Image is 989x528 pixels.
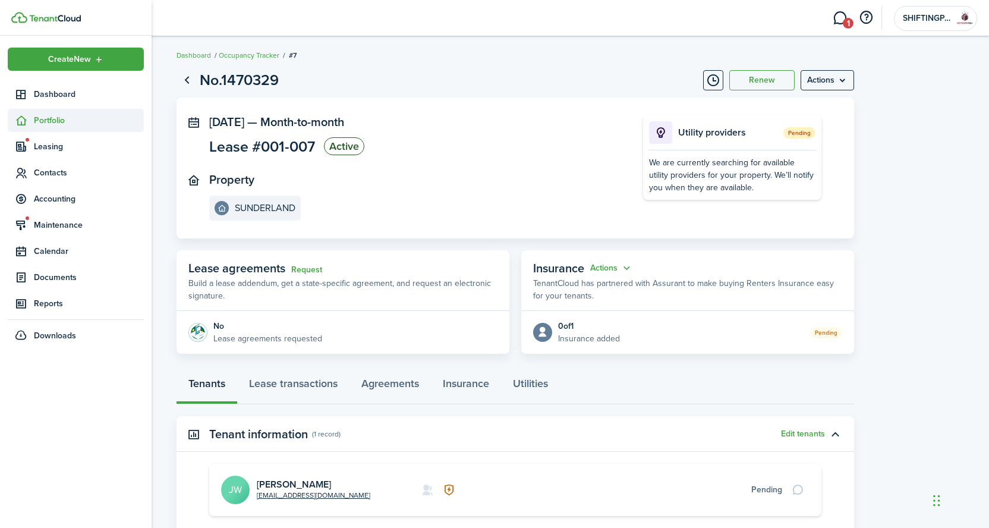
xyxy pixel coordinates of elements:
[34,245,144,257] span: Calendar
[856,8,876,28] button: Open resource center
[291,265,322,275] a: Request
[177,70,197,90] a: Go back
[34,271,144,284] span: Documents
[188,323,207,342] img: Agreement e-sign
[729,70,795,90] button: Renew
[825,424,845,444] button: Toggle accordion
[8,83,144,106] a: Dashboard
[48,55,91,64] span: Create New
[209,428,308,441] panel-main-title: Tenant information
[221,476,250,504] avatar-text: JW
[34,193,144,205] span: Accounting
[829,3,851,33] a: Messaging
[933,483,940,518] div: Drag
[209,139,315,154] span: Lease #001-007
[781,429,825,439] button: Edit tenants
[903,14,950,23] span: SHIFTINGPAYROLL, LLC
[188,277,497,302] p: Build a lease addendum, get a state-specific agreement, and request an electronic signature.
[34,166,144,179] span: Contacts
[257,490,370,501] a: [EMAIL_ADDRESS][DOMAIN_NAME]
[237,369,349,404] a: Lease transactions
[312,429,341,439] panel-main-subtitle: (1 record)
[177,50,211,61] a: Dashboard
[533,277,842,302] p: TenantCloud has partnered with Assurant to make buying Renters Insurance easy for your tenants.
[257,477,331,491] a: [PERSON_NAME]
[11,12,27,23] img: TenantCloud
[590,262,633,275] button: Actions
[213,320,322,332] div: No
[703,70,723,90] button: Timeline
[558,332,620,345] p: Insurance added
[34,219,144,231] span: Maintenance
[34,297,144,310] span: Reports
[8,48,144,71] button: Open menu
[235,203,295,213] e-details-info-title: SUNDERLAND
[801,70,854,90] button: Open menu
[213,332,322,345] p: Lease agreements requested
[649,156,815,194] div: We are currently searching for available utility providers for your property. We’ll notify you wh...
[533,259,584,277] span: Insurance
[810,327,842,338] status: Pending
[930,471,989,528] iframe: Chat Widget
[349,369,431,404] a: Agreements
[289,50,297,61] span: #7
[501,369,560,404] a: Utilities
[209,173,254,187] panel-main-title: Property
[34,88,144,100] span: Dashboard
[200,69,279,92] h1: No.1470329
[34,114,144,127] span: Portfolio
[431,369,501,404] a: Insurance
[324,137,364,155] status: Active
[34,140,144,153] span: Leasing
[34,329,76,342] span: Downloads
[209,113,244,131] span: [DATE]
[188,259,285,277] span: Lease agreements
[678,125,780,140] p: Utility providers
[590,262,633,275] button: Open menu
[247,113,257,131] span: —
[260,113,344,131] span: Month-to-month
[783,127,815,139] span: Pending
[558,320,620,332] div: 0 of 1
[801,70,854,90] menu-btn: Actions
[8,292,144,315] a: Reports
[219,50,279,61] a: Occupancy Tracker
[843,18,853,29] span: 1
[751,483,782,496] div: Pending
[29,15,81,22] img: TenantCloud
[955,9,974,28] img: SHIFTINGPAYROLL, LLC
